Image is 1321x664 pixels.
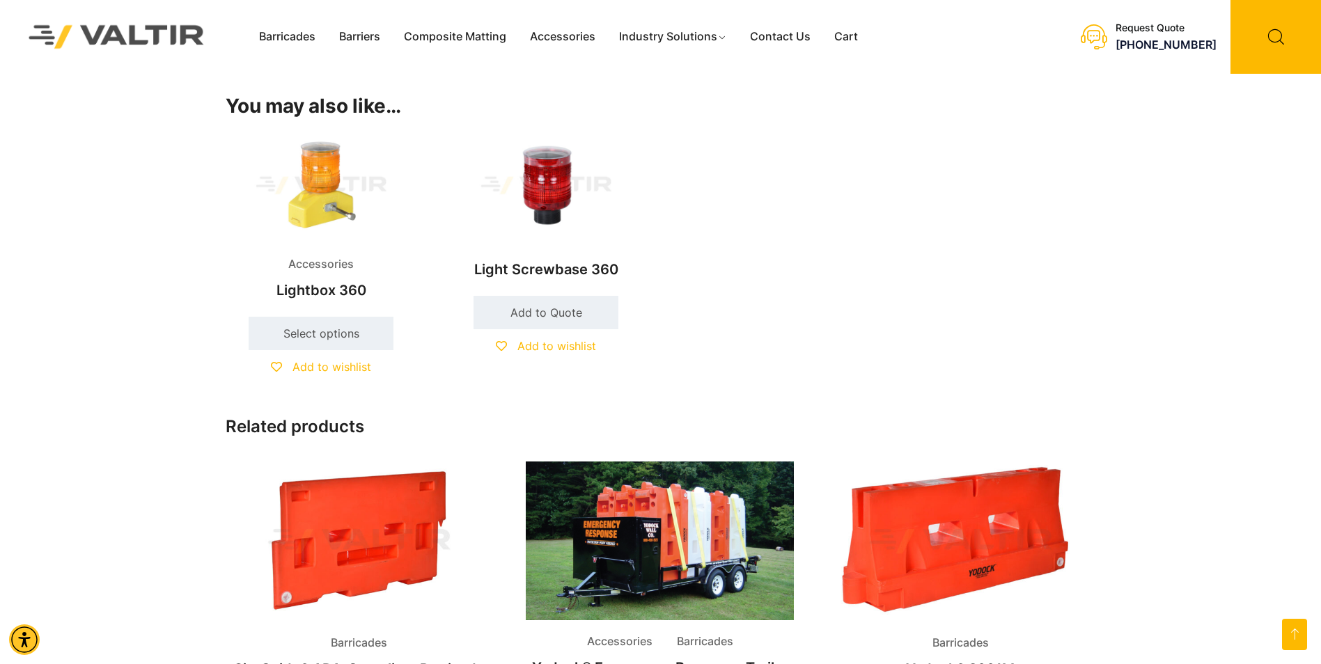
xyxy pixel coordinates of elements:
[822,26,870,47] a: Cart
[247,26,327,47] a: Barricades
[226,95,1096,118] h2: You may also like…
[827,461,1094,622] img: Barricades
[1116,22,1217,34] div: Request Quote
[320,633,398,654] span: Barricades
[392,26,518,47] a: Composite Matting
[226,461,493,622] img: Barricades
[226,128,418,306] a: AccessoriesLightbox 360
[10,7,223,68] img: Valtir Rentals
[666,631,744,652] span: Barricades
[451,128,643,285] a: Light Screwbase 360
[451,254,643,285] h2: Light Screwbase 360
[249,317,393,350] a: Select options for “Lightbox 360”
[738,26,822,47] a: Contact Us
[1282,619,1307,650] a: Open this option
[518,26,607,47] a: Accessories
[496,339,596,353] a: Add to wishlist
[517,339,596,353] span: Add to wishlist
[226,128,418,243] img: Accessories
[577,631,663,652] span: Accessories
[451,128,643,243] img: Light Screwbase 360
[607,26,739,47] a: Industry Solutions
[292,360,371,374] span: Add to wishlist
[226,417,1096,437] h2: Related products
[474,296,618,329] a: Add to cart: “Light Screwbase 360”
[327,26,392,47] a: Barriers
[226,275,418,306] h2: Lightbox 360
[278,254,364,275] span: Accessories
[922,633,999,654] span: Barricades
[526,461,793,620] img: Accessories
[271,360,371,374] a: Add to wishlist
[1116,38,1217,52] a: call (888) 496-3625
[9,624,40,655] div: Accessibility Menu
